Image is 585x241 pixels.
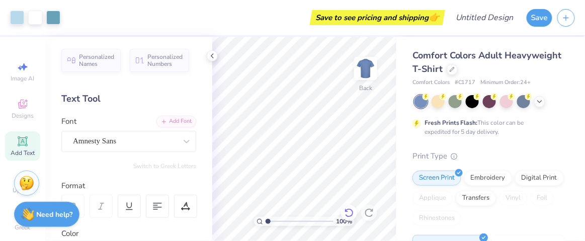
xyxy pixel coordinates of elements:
img: Back [356,58,376,78]
input: Untitled Design [448,8,522,28]
span: Personalized Names [79,53,115,67]
span: Upload [13,186,33,194]
span: Add Text [11,149,35,157]
span: Designs [12,112,34,120]
div: Vinyl [499,191,527,206]
span: Image AI [11,74,35,83]
div: Print Type [412,150,565,162]
div: Text Tool [61,92,196,106]
div: Save to see pricing and shipping [312,10,443,25]
div: Digital Print [515,171,564,186]
div: This color can be expedited for 5 day delivery. [425,118,548,136]
div: Transfers [456,191,496,206]
div: Screen Print [412,171,461,186]
span: # C1717 [455,78,476,87]
span: Minimum Order: 24 + [481,78,531,87]
span: Greek [15,223,31,231]
div: Foil [530,191,554,206]
strong: Need help? [37,210,73,219]
span: Comfort Colors Adult Heavyweight T-Shirt [412,49,562,75]
div: Rhinestones [412,211,461,226]
div: Embroidery [464,171,512,186]
div: Applique [412,191,453,206]
span: Comfort Colors [412,78,450,87]
span: 100 % [336,217,352,226]
span: Personalized Numbers [147,53,183,67]
button: Switch to Greek Letters [133,162,196,170]
div: Back [359,84,372,93]
label: Font [61,116,76,127]
span: 👉 [429,11,440,23]
strong: Fresh Prints Flash: [425,119,478,127]
div: Add Font [156,116,196,127]
div: Color [61,228,196,239]
button: Save [527,9,552,27]
div: Format [61,180,197,192]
